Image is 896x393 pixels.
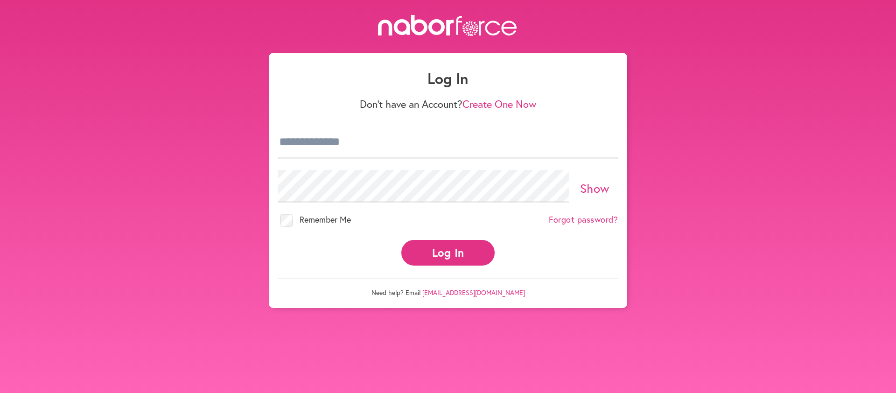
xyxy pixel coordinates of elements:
p: Don't have an Account? [278,98,618,110]
span: Remember Me [300,214,351,225]
button: Log In [401,240,495,266]
a: Show [580,180,609,196]
p: Need help? Email [278,278,618,297]
a: Forgot password? [549,215,618,225]
h1: Log In [278,70,618,87]
a: Create One Now [462,97,536,111]
a: [EMAIL_ADDRESS][DOMAIN_NAME] [422,288,525,297]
